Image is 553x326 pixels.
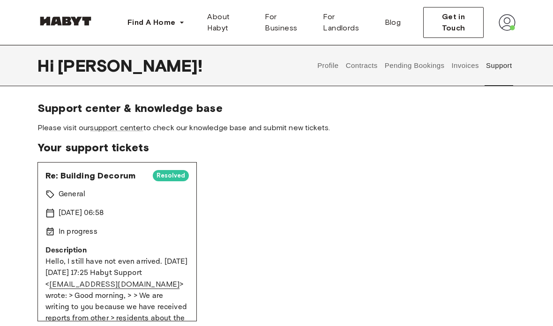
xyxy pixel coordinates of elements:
[59,189,85,200] p: General
[37,123,516,133] span: Please visit our to check our knowledge base and submit new tickets.
[37,101,516,115] span: Support center & knowledge base
[37,56,58,75] span: Hi
[90,123,143,132] a: support center
[45,170,145,181] span: Re: Building Decorum
[153,171,189,180] span: Resolved
[59,207,104,219] p: [DATE] 06:58
[323,11,369,34] span: For Landlords
[37,16,94,26] img: Habyt
[385,17,401,28] span: Blog
[257,7,315,37] a: For Business
[200,7,257,37] a: About Habyt
[37,141,516,155] span: Your support tickets
[207,11,250,34] span: About Habyt
[315,7,377,37] a: For Landlords
[314,45,516,86] div: user profile tabs
[58,56,202,75] span: [PERSON_NAME] !
[316,45,340,86] button: Profile
[265,11,308,34] span: For Business
[120,13,192,32] button: Find A Home
[499,14,516,31] img: avatar
[431,11,476,34] span: Get in Touch
[344,45,379,86] button: Contracts
[59,226,97,237] p: In progress
[423,7,484,38] button: Get in Touch
[450,45,480,86] button: Invoices
[127,17,175,28] span: Find A Home
[377,7,409,37] a: Blog
[485,45,513,86] button: Support
[383,45,446,86] button: Pending Bookings
[45,245,189,256] p: Description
